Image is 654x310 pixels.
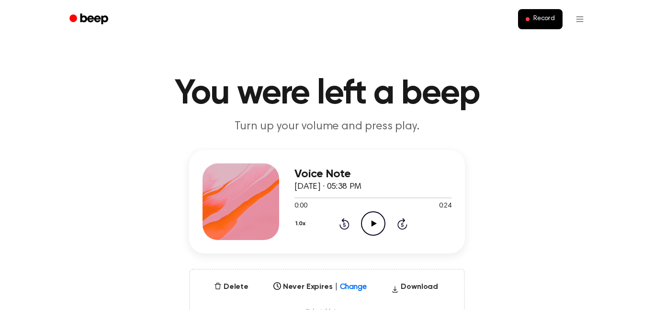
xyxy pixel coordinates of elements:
button: Download [387,281,442,297]
button: Record [518,9,563,29]
button: Delete [210,281,252,293]
p: Turn up your volume and press play. [143,119,511,135]
button: 1.0x [294,216,309,232]
span: [DATE] · 05:38 PM [294,183,361,191]
span: 0:24 [439,201,451,211]
h3: Voice Note [294,168,451,181]
button: Open menu [568,8,591,31]
span: 0:00 [294,201,307,211]
h1: You were left a beep [82,77,572,111]
a: Beep [63,10,117,29]
span: Record [533,15,555,23]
